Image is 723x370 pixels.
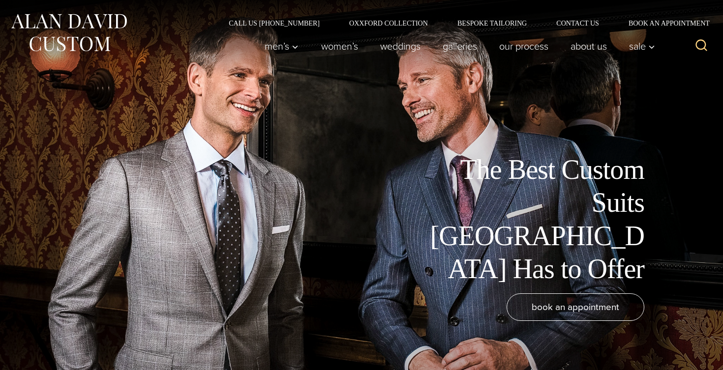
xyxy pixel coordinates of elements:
[431,36,488,56] a: Galleries
[532,300,619,314] span: book an appointment
[559,36,618,56] a: About Us
[443,20,542,27] a: Bespoke Tailoring
[423,153,644,285] h1: The Best Custom Suits [GEOGRAPHIC_DATA] Has to Offer
[507,293,644,321] a: book an appointment
[253,36,661,56] nav: Primary Navigation
[334,20,443,27] a: Oxxford Collection
[264,41,299,51] span: Men’s
[369,36,431,56] a: weddings
[542,20,614,27] a: Contact Us
[214,20,713,27] nav: Secondary Navigation
[629,41,655,51] span: Sale
[10,11,128,55] img: Alan David Custom
[690,34,713,58] button: View Search Form
[488,36,559,56] a: Our Process
[614,20,713,27] a: Book an Appointment
[310,36,369,56] a: Women’s
[214,20,334,27] a: Call Us [PHONE_NUMBER]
